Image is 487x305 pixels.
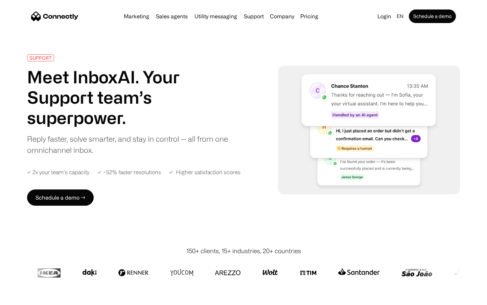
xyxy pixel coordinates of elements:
[409,9,456,23] a: Schedule a demo
[268,12,296,21] div: Company
[31,11,78,21] a: home
[121,14,152,19] a: Marketing
[397,12,403,21] div: en
[394,12,408,21] div: en
[192,14,240,19] a: Utility messaging
[186,246,301,256] div: 150+ clients, 15+ industries, 20+ countries
[27,133,233,156] div: Reply faster, solve smarter, and stay in control — all from one omnichannel inbox.
[29,55,52,60] div: SUPPORT
[27,67,233,128] h1: Meet InboxAI. Your Support team’s superpower.
[169,169,240,176] div: ✓ Higher satisfaction scores
[375,12,394,21] a: Login
[27,169,89,176] div: ✓ 2x your team’s capacity
[153,14,190,19] a: Sales agents
[7,292,41,303] aside: Language selected: English
[270,12,294,21] div: Company
[298,14,321,19] a: Pricing
[14,293,41,303] ul: Language list
[27,189,94,206] a: Schedule a demo →
[241,14,266,19] a: Support
[97,169,161,176] div: ✓ ~52% faster resolutions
